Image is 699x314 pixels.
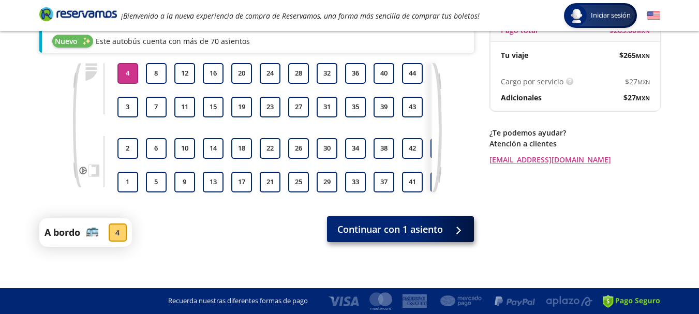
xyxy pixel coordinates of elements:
[317,63,337,84] button: 32
[55,36,78,47] span: Nuevo
[117,138,138,159] button: 2
[327,216,474,242] button: Continuar con 1 asiento
[231,172,252,192] button: 17
[288,63,309,84] button: 28
[203,97,224,117] button: 15
[623,92,650,103] span: $ 27
[260,138,280,159] button: 22
[288,138,309,159] button: 26
[587,10,635,21] span: Iniciar sesión
[260,172,280,192] button: 21
[117,63,138,84] button: 4
[501,50,528,61] p: Tu viaje
[374,138,394,159] button: 38
[39,6,117,22] i: Brand Logo
[121,11,480,21] em: ¡Bienvenido a la nueva experiencia de compra de Reservamos, una forma más sencilla de comprar tus...
[619,50,650,61] span: $ 265
[374,172,394,192] button: 37
[146,63,167,84] button: 8
[174,138,195,159] button: 10
[402,97,423,117] button: 43
[636,94,650,102] small: MXN
[402,138,423,159] button: 42
[260,63,280,84] button: 24
[374,97,394,117] button: 39
[402,172,423,192] button: 41
[260,97,280,117] button: 23
[345,138,366,159] button: 34
[231,138,252,159] button: 18
[489,127,660,138] p: ¿Te podemos ayudar?
[345,97,366,117] button: 35
[44,226,80,240] p: A bordo
[317,138,337,159] button: 30
[317,172,337,192] button: 29
[337,222,443,236] span: Continuar con 1 asiento
[39,6,117,25] a: Brand Logo
[203,63,224,84] button: 16
[345,63,366,84] button: 36
[345,172,366,192] button: 33
[317,97,337,117] button: 31
[203,138,224,159] button: 14
[288,97,309,117] button: 27
[174,97,195,117] button: 11
[117,172,138,192] button: 1
[96,36,250,47] p: Este autobús cuenta con más de 70 asientos
[625,76,650,87] span: $ 27
[168,296,308,306] p: Recuerda nuestras diferentes formas de pago
[117,97,138,117] button: 3
[146,172,167,192] button: 5
[231,63,252,84] button: 20
[174,63,195,84] button: 12
[636,52,650,59] small: MXN
[374,63,394,84] button: 40
[501,92,542,103] p: Adicionales
[231,97,252,117] button: 19
[501,76,563,87] p: Cargo por servicio
[430,138,451,159] button: 46
[203,172,224,192] button: 13
[489,138,660,149] p: Atención a clientes
[489,154,660,165] a: [EMAIL_ADDRESS][DOMAIN_NAME]
[430,172,451,192] button: 45
[647,9,660,22] button: English
[109,223,127,242] div: 4
[174,172,195,192] button: 9
[288,172,309,192] button: 25
[146,97,167,117] button: 7
[146,138,167,159] button: 6
[637,78,650,86] small: MXN
[402,63,423,84] button: 44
